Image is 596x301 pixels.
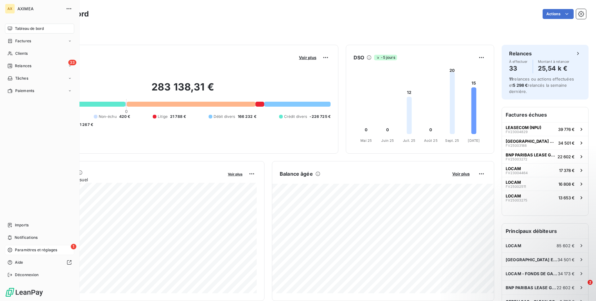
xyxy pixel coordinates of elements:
[99,114,117,119] span: Non-échu
[513,83,528,88] span: 5 298 €
[506,125,541,130] span: LEASECOM (NPU)
[119,114,130,119] span: 420 €
[35,176,223,183] span: Chiffre d'affaires mensuel
[509,50,532,57] h6: Relances
[5,287,43,297] img: Logo LeanPay
[502,224,588,238] h6: Principaux débiteurs
[360,138,372,143] tspan: Mai 25
[558,154,575,159] span: 22 602 €
[502,163,588,177] button: LOCAMFV2300446417 378 €
[170,114,186,119] span: 21 788 €
[5,4,15,14] div: AX
[15,272,39,278] span: Déconnexion
[506,139,556,144] span: [GEOGRAPHIC_DATA] ET [GEOGRAPHIC_DATA]
[68,60,76,65] span: 33
[558,127,575,132] span: 39 776 €
[15,235,38,240] span: Notifications
[15,260,23,265] span: Aide
[502,177,588,191] button: LOCAMFV2500251116 808 €
[17,6,62,11] span: AXIMEA
[506,166,521,171] span: LOCAM
[309,114,331,119] span: -226 725 €
[299,55,316,60] span: Voir plus
[543,9,574,19] button: Actions
[15,222,29,228] span: Imports
[158,114,168,119] span: Litige
[502,122,588,136] button: LEASECOM (NPU)FV2300482939 776 €
[15,26,44,31] span: Tableau de bord
[509,63,528,73] h4: 33
[450,171,472,177] button: Voir plus
[509,76,574,94] span: relances ou actions effectuées et relancés la semaine dernière.
[35,81,331,100] h2: 283 138,31 €
[588,280,593,285] span: 2
[452,171,470,176] span: Voir plus
[506,152,555,157] span: BNP PARIBAS LEASE GROUP
[445,138,459,143] tspan: Sept. 25
[509,60,528,63] span: À effectuer
[78,122,93,127] span: -1 267 €
[538,63,570,73] h4: 25,54 k €
[506,130,528,134] span: FV23004829
[468,138,480,143] tspan: [DATE]
[506,285,557,290] span: BNP PARIBAS LEASE GROUP
[403,138,415,143] tspan: Juil. 25
[558,195,575,200] span: 13 653 €
[575,280,590,295] iframe: Intercom live chat
[15,88,34,94] span: Paiements
[15,51,28,56] span: Clients
[502,191,588,204] button: LOCAMFV2500327513 653 €
[214,114,235,119] span: Débit divers
[15,76,28,81] span: Tâches
[424,138,438,143] tspan: Août 25
[558,182,575,187] span: 16 808 €
[381,138,394,143] tspan: Juin 25
[125,109,128,114] span: 0
[280,170,313,178] h6: Balance âgée
[506,185,526,188] span: FV25002511
[506,171,528,175] span: FV23004464
[15,247,57,253] span: Paramètres et réglages
[557,285,575,290] span: 22 602 €
[506,193,521,198] span: LOCAM
[472,241,596,284] iframe: Intercom notifications message
[238,114,256,119] span: 166 232 €
[15,63,31,69] span: Relances
[284,114,307,119] span: Crédit divers
[354,54,364,61] h6: DSO
[15,38,31,44] span: Factures
[506,198,527,202] span: FV25003275
[506,157,527,161] span: FV25003272
[502,136,588,150] button: [GEOGRAPHIC_DATA] ET [GEOGRAPHIC_DATA]FV2500318834 501 €
[558,141,575,146] span: 34 501 €
[71,244,76,249] span: 1
[228,172,242,176] span: Voir plus
[226,171,244,177] button: Voir plus
[559,168,575,173] span: 17 378 €
[506,144,527,147] span: FV25003188
[297,55,318,60] button: Voir plus
[538,60,570,63] span: Montant à relancer
[502,150,588,163] button: BNP PARIBAS LEASE GROUPFV2500327222 602 €
[5,257,74,267] a: Aide
[374,55,397,60] span: -5 jours
[506,180,521,185] span: LOCAM
[502,107,588,122] h6: Factures échues
[509,76,513,81] span: 11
